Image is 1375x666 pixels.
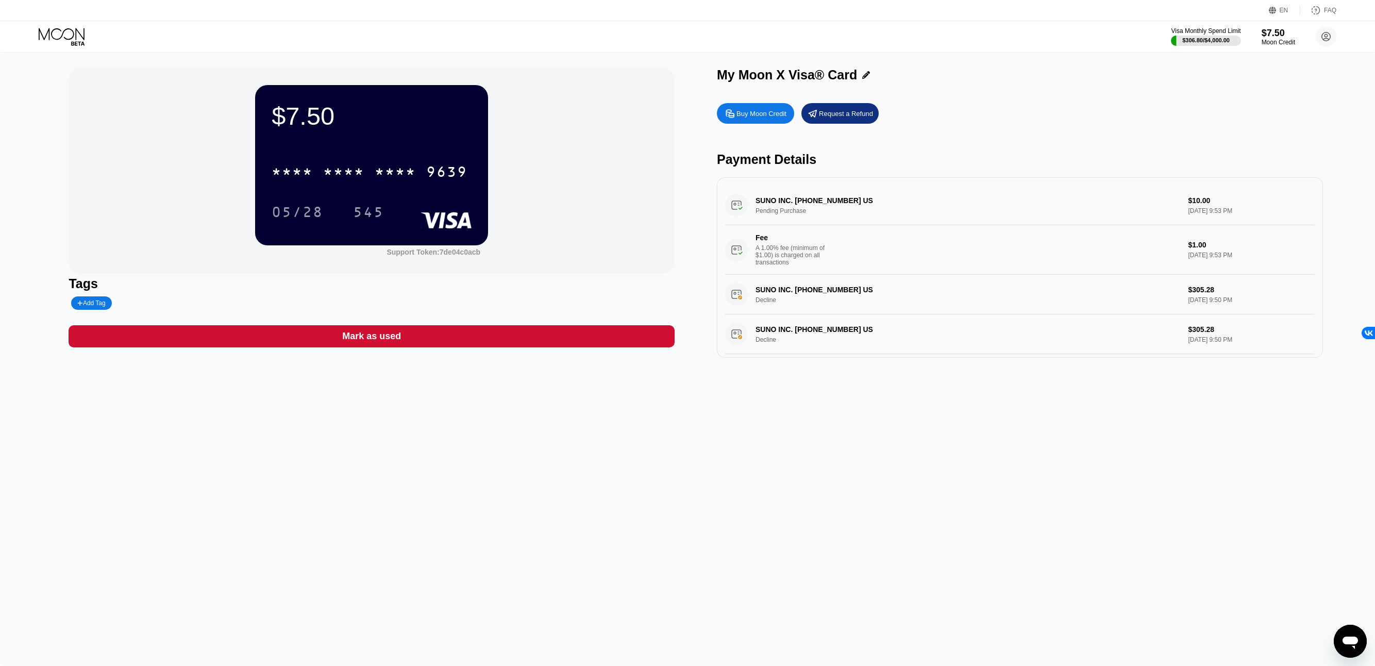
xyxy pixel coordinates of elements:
div: Buy Moon Credit [717,103,794,124]
div: Support Token:7de04c0acb [387,248,480,256]
div: Fee [756,234,828,242]
div: [DATE] 9:53 PM [1188,252,1314,259]
iframe: Кнопка запуска окна обмена сообщениями [1334,625,1367,658]
div: FeeA 1.00% fee (minimum of $1.00) is charged on all transactions$1.00[DATE] 9:53 PM [725,225,1315,275]
div: FAQ [1324,7,1336,14]
div: A 1.00% fee (minimum of $1.00) is charged on all transactions [756,244,833,266]
div: $7.50 [272,102,472,130]
div: 545 [353,205,384,222]
div: Support Token: 7de04c0acb [387,248,480,256]
div: EN [1280,7,1288,14]
div: Tags [69,276,675,291]
div: Add Tag [77,299,105,307]
div: 05/28 [264,199,331,225]
div: 05/28 [272,205,323,222]
div: $306.80 / $4,000.00 [1182,37,1230,43]
div: Add Tag [71,296,111,310]
div: Request a Refund [801,103,879,124]
div: $7.50 [1262,28,1295,39]
div: Mark as used [69,325,675,347]
div: $1.00 [1188,241,1314,249]
div: EN [1269,5,1300,15]
div: Visa Monthly Spend Limit$306.80/$4,000.00 [1171,27,1240,46]
div: $7.50Moon Credit [1262,28,1295,46]
div: 545 [345,199,392,225]
div: My Moon X Visa® Card [717,68,857,82]
div: Visa Monthly Spend Limit [1171,27,1240,35]
div: Buy Moon Credit [736,109,786,118]
div: Request a Refund [819,109,873,118]
div: 9639 [426,165,467,181]
div: Payment Details [717,152,1323,167]
div: Moon Credit [1262,39,1295,46]
div: FAQ [1300,5,1336,15]
div: Mark as used [342,330,401,342]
